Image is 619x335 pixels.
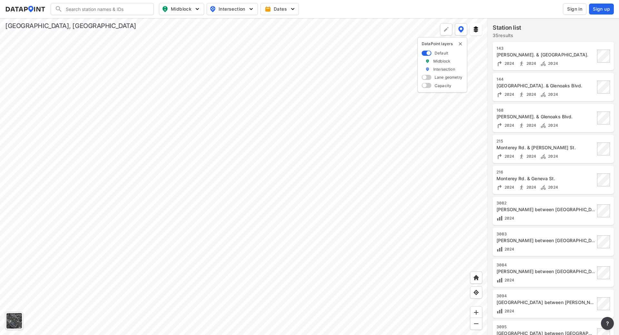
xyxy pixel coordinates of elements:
span: Midblock [162,5,200,13]
label: Capacity [435,83,451,88]
span: 2024 [525,92,536,97]
span: 2024 [525,123,536,128]
button: Intersection [207,3,258,15]
img: Bicycle count [540,153,546,160]
img: Turning count [496,60,503,67]
label: Station list [493,23,521,32]
span: 2024 [525,154,536,159]
img: zeq5HYn9AnE9l6UmnFLPAAAAAElFTkSuQmCC [473,289,479,296]
label: Midblock [433,58,450,64]
p: DataPoint layers [422,41,463,46]
img: Pedestrian count [518,91,525,98]
span: ? [605,320,610,327]
div: Glendale Ave. & Glenoaks Blvd. [496,83,595,89]
button: delete [458,41,463,46]
span: 2024 [546,92,558,97]
span: 2024 [503,123,515,128]
div: Monterey Rd. & Geneva St. [496,175,595,182]
span: 2024 [503,92,515,97]
button: more [601,317,614,330]
img: Bicycle count [540,60,546,67]
div: Verdugo Rd between Glendale Ave and Glenoaks Blvd [496,268,595,275]
img: layers.ee07997e.svg [473,26,479,33]
div: Polygon tool [440,23,452,35]
div: Verdugo Rd. & Glendale Ave. [496,52,595,58]
img: 5YPKRKmlfpI5mqlR8AD95paCi+0kK1fRFDJSaMmawlwaeJcJwk9O2fotCW5ve9gAAAAASUVORK5CYII= [290,6,296,12]
img: ZvzfEJKXnyWIrJytrsY285QMwk63cM6Drc+sIAAAAASUVORK5CYII= [473,309,479,316]
span: 2024 [503,309,515,313]
span: 2024 [546,185,558,190]
div: 3094 [496,293,595,299]
span: 2024 [546,154,558,159]
div: Home [470,271,482,284]
label: 35 results [493,32,521,39]
span: 2024 [525,185,536,190]
img: Turning count [496,91,503,98]
span: Sign in [567,6,582,12]
img: Turning count [496,153,503,160]
img: dataPointLogo.9353c09d.svg [5,6,45,12]
span: 2024 [503,185,515,190]
img: data-point-layers.37681fc9.svg [458,26,464,33]
img: Turning count [496,122,503,129]
img: marker_Midblock.5ba75e30.svg [425,58,430,64]
button: Midblock [159,3,204,15]
div: [GEOGRAPHIC_DATA], [GEOGRAPHIC_DATA] [5,21,136,30]
img: map_pin_mid.602f9df1.svg [161,5,169,13]
span: 2024 [525,61,536,66]
div: Zoom out [470,318,482,330]
img: Turning count [496,184,503,191]
img: Volume count [496,308,503,314]
span: 2024 [503,154,515,159]
span: 2024 [503,216,515,221]
a: Sign up [588,4,614,15]
img: Pedestrian count [518,60,525,67]
div: View my location [470,286,482,299]
div: Verdugo Rd between Mountain St and Glendale Ave [496,237,595,244]
img: Bicycle count [540,184,546,191]
img: +Dz8AAAAASUVORK5CYII= [443,26,449,33]
button: Sign up [589,4,614,15]
div: Monterey Rd. & Jackson St. [496,144,595,151]
label: Intersection [433,66,455,72]
img: MAAAAAElFTkSuQmCC [473,320,479,327]
img: Pedestrian count [518,122,525,129]
span: Sign up [593,6,610,12]
span: 2024 [546,123,558,128]
label: Lane geometry [435,74,462,80]
span: 2024 [546,61,558,66]
a: Sign in [562,3,588,15]
img: 5YPKRKmlfpI5mqlR8AD95paCi+0kK1fRFDJSaMmawlwaeJcJwk9O2fotCW5ve9gAAAAASUVORK5CYII= [248,6,254,12]
label: Default [435,50,448,56]
div: 3084 [496,262,595,268]
button: DataPoint layers [455,23,467,35]
span: 2024 [503,278,515,282]
button: External layers [470,23,482,35]
img: Volume count [496,246,503,252]
span: 2024 [503,247,515,251]
img: +XpAUvaXAN7GudzAAAAAElFTkSuQmCC [473,274,479,281]
div: Verdugo Rd. & Glenoaks Blvd. [496,113,595,120]
span: Intersection [210,5,254,13]
div: Glendale Ave between Verdugo Rd and Glenoaks Blvd [496,299,595,306]
div: Verdugo Rd between Canada Blvd South and Mountain St [496,206,595,213]
div: 143 [496,46,595,51]
div: 215 [496,139,595,144]
img: Volume count [496,215,503,222]
img: Pedestrian count [518,153,525,160]
img: map_pin_int.54838e6b.svg [209,5,217,13]
img: Bicycle count [540,122,546,129]
img: marker_Intersection.6861001b.svg [425,66,430,72]
span: 2024 [503,61,515,66]
button: Dates [260,3,299,15]
img: Bicycle count [540,91,546,98]
div: 3082 [496,201,595,206]
img: Pedestrian count [518,184,525,191]
img: calendar-gold.39a51dde.svg [265,6,271,12]
div: 3083 [496,232,595,237]
input: Search [63,4,150,14]
div: 216 [496,170,595,175]
button: Sign in [563,3,586,15]
img: 5YPKRKmlfpI5mqlR8AD95paCi+0kK1fRFDJSaMmawlwaeJcJwk9O2fotCW5ve9gAAAAASUVORK5CYII= [194,6,201,12]
img: Volume count [496,277,503,283]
